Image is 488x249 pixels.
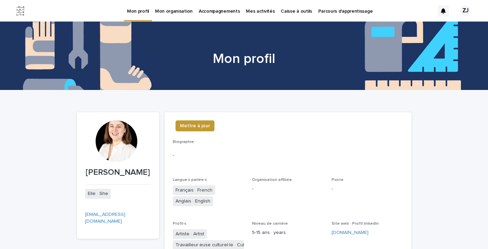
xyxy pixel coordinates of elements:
h1: Mon profil [77,51,412,67]
span: Biographie [173,140,194,144]
span: Mettre à jour [180,122,210,129]
p: 5-15 ans · years [252,229,323,236]
span: Français · French [173,185,215,195]
span: Elle · She [85,189,111,199]
span: Profil·s [173,222,186,226]
img: Jx8JiDZqSLW7pnA6nIo1 [14,4,27,18]
div: ZJ [460,5,471,16]
p: [PERSON_NAME] [85,168,151,178]
a: [DOMAIN_NAME] [332,230,368,235]
span: Niveau de carrière [252,222,288,226]
span: Artiste · Artist [173,229,207,239]
p: - [252,185,323,193]
span: Site web · Profil linkedIn [332,222,379,226]
a: [EMAIL_ADDRESS][DOMAIN_NAME] [85,212,125,224]
p: - [173,152,403,159]
button: Mettre à jour [176,120,214,131]
span: Organisation affiliée [252,178,292,182]
span: Poste [332,178,344,182]
span: Langue·s parlée·s [173,178,207,182]
span: Anglais · English [173,196,213,206]
p: - [332,185,403,193]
